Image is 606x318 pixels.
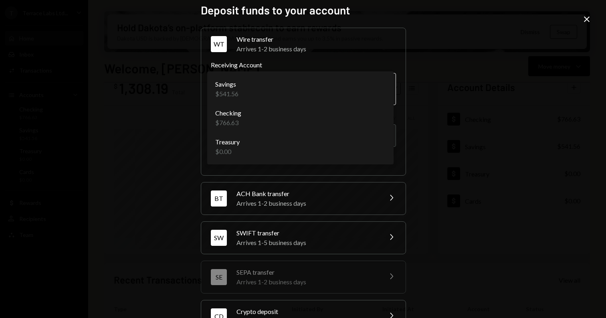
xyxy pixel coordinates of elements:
[211,230,227,246] div: SW
[236,189,377,198] div: ACH Bank transfer
[201,2,405,18] h2: Deposit funds to your account
[236,228,377,238] div: SWIFT transfer
[215,118,241,128] div: $766.63
[215,108,241,118] div: Checking
[236,44,396,54] div: Arrives 1-2 business days
[211,60,396,70] label: Receiving Account
[215,89,238,99] div: $541.56
[211,269,227,285] div: SE
[215,147,240,156] div: $0.00
[236,307,377,316] div: Crypto deposit
[236,277,377,287] div: Arrives 1-2 business days
[236,267,377,277] div: SEPA transfer
[211,36,227,52] div: WT
[236,238,377,247] div: Arrives 1-5 business days
[211,190,227,207] div: BT
[236,198,377,208] div: Arrives 1-2 business days
[215,137,240,147] div: Treasury
[215,79,238,89] div: Savings
[236,34,396,44] div: Wire transfer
